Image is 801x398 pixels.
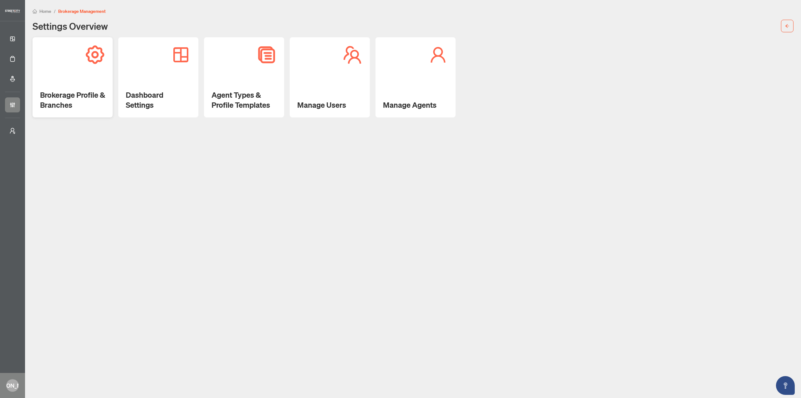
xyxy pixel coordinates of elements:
h2: Agent Types & Profile Templates [212,90,277,110]
button: Open asap [776,376,795,395]
span: home [33,9,37,13]
span: Brokerage Management [58,8,106,14]
h2: Manage Users [297,100,362,110]
img: logo [5,10,20,13]
h2: Manage Agents [383,100,448,110]
h2: Dashboard Settings [126,90,191,110]
h2: Brokerage Profile & Branches [40,90,105,110]
span: user-switch [9,128,16,134]
li: / [54,8,56,15]
h1: Settings Overview [33,21,108,31]
span: Home [39,8,51,14]
span: arrow-left [785,24,789,28]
